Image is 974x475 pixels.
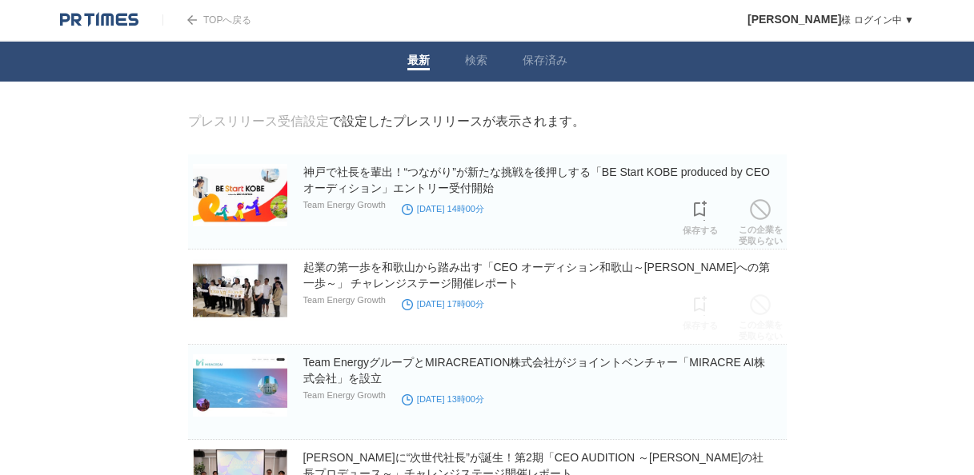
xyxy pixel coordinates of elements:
a: この企業を受取らない [739,290,783,341]
a: この企業を受取らない [739,195,783,246]
p: Team Energy Growth [303,200,386,210]
a: 起業の第一歩を和歌山から踏み出す「CEO オーディション和歌山～[PERSON_NAME]への第一歩～」 チャレンジステージ開催レポート [303,261,770,289]
img: logo.png [60,12,138,28]
p: Team Energy Growth [303,390,386,400]
img: 神戸で社長を輩出！“つながり”が新たな挑戦を後押しする「BE Start KOBE produced by CEOオーディション」エントリー受付開始 [193,164,287,226]
img: Team EnergyグループとMIRACREATION株式会社がジョイントベンチャー「MIRACRE AI株式会社」を設立 [193,354,287,417]
p: Team Energy Growth [303,295,386,305]
time: [DATE] 14時00分 [402,204,484,214]
a: 検索 [465,54,487,70]
a: 保存する [683,291,718,331]
span: [PERSON_NAME] [748,13,841,26]
a: 神戸で社長を輩出！“つながり”が新たな挑戦を後押しする「BE Start KOBE produced by CEOオーディション」エントリー受付開始 [303,166,770,194]
a: Team EnergyグループとMIRACREATION株式会社がジョイントベンチャー「MIRACRE AI株式会社」を設立 [303,356,766,385]
time: [DATE] 13時00分 [402,394,484,404]
a: プレスリリース受信設定 [188,114,329,128]
a: 保存済み [523,54,567,70]
div: で設定したプレスリリースが表示されます。 [188,114,585,130]
a: 保存する [683,196,718,236]
img: arrow.png [187,15,197,25]
a: TOPへ戻る [162,14,251,26]
a: 最新 [407,54,430,70]
a: [PERSON_NAME]様 ログイン中 ▼ [748,14,914,26]
time: [DATE] 17時00分 [402,299,484,309]
img: 起業の第一歩を和歌山から踏み出す「CEO オーディション和歌山～未来への第一歩～」 チャレンジステージ開催レポート [193,259,287,321]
